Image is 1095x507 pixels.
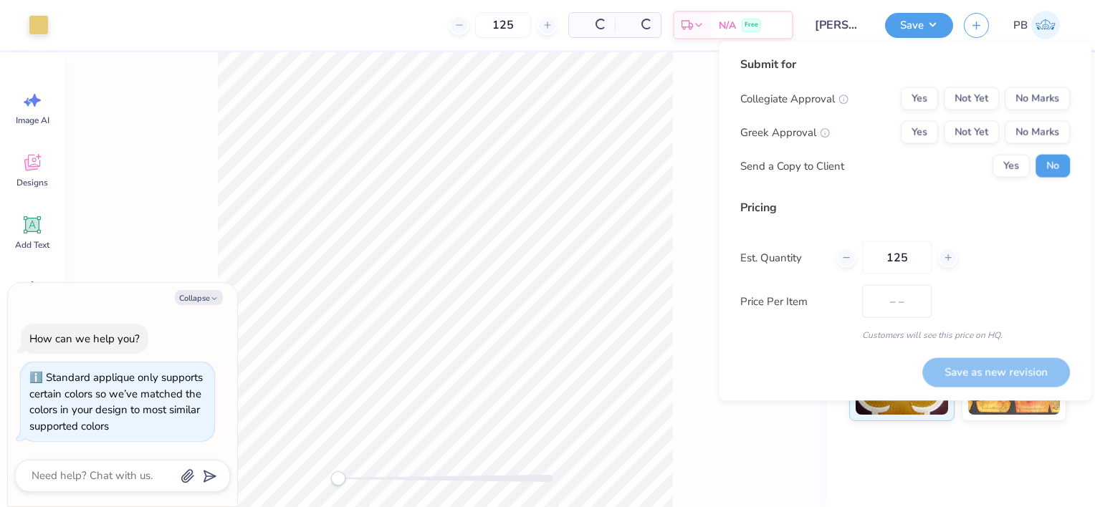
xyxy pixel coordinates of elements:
[944,121,999,144] button: Not Yet
[740,199,1070,216] div: Pricing
[331,471,345,486] div: Accessibility label
[993,155,1030,178] button: Yes
[901,87,938,110] button: Yes
[740,124,830,140] div: Greek Approval
[901,121,938,144] button: Yes
[29,332,140,346] div: How can we help you?
[16,115,49,126] span: Image AI
[740,249,826,266] label: Est. Quantity
[745,20,758,30] span: Free
[1031,11,1060,39] img: Peter Bazzini
[740,56,1070,73] div: Submit for
[475,12,531,38] input: – –
[740,329,1070,342] div: Customers will see this price on HQ.
[1005,87,1070,110] button: No Marks
[15,239,49,251] span: Add Text
[175,290,223,305] button: Collapse
[719,18,736,33] span: N/A
[740,90,848,107] div: Collegiate Approval
[740,158,844,174] div: Send a Copy to Client
[944,87,999,110] button: Not Yet
[1013,17,1028,34] span: PB
[1005,121,1070,144] button: No Marks
[1036,155,1070,178] button: No
[16,177,48,188] span: Designs
[862,241,932,274] input: – –
[1007,11,1066,39] a: PB
[885,13,953,38] button: Save
[804,11,874,39] input: Untitled Design
[740,293,851,309] label: Price Per Item
[29,370,203,433] div: Standard applique only supports certain colors so we’ve matched the colors in your design to most...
